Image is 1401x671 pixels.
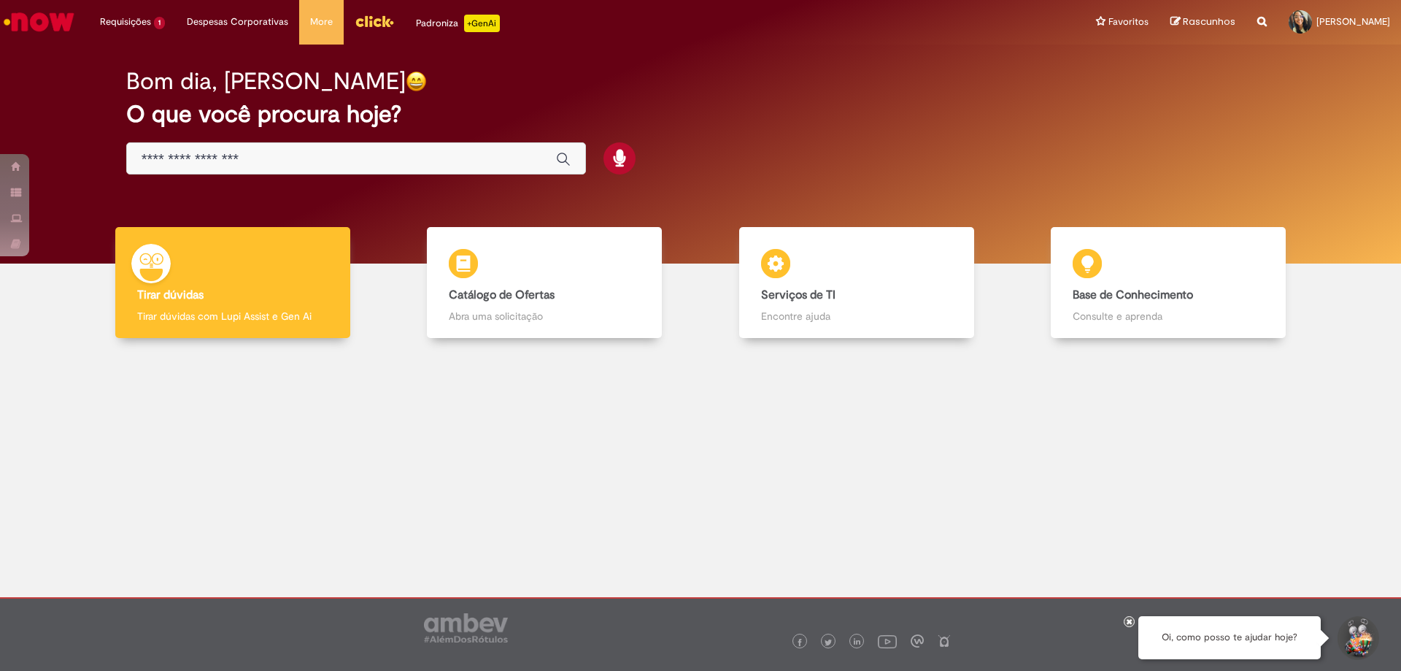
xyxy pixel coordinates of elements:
img: logo_footer_workplace.png [911,634,924,648]
span: Rascunhos [1183,15,1235,28]
p: Consulte e aprenda [1073,309,1264,323]
span: [PERSON_NAME] [1316,15,1390,28]
span: 1 [154,17,165,29]
b: Catálogo de Ofertas [449,288,555,302]
img: logo_footer_facebook.png [796,639,803,646]
img: logo_footer_linkedin.png [854,638,861,647]
span: Favoritos [1108,15,1149,29]
img: logo_footer_naosei.png [938,634,951,648]
h2: O que você procura hoje? [126,101,1275,127]
b: Base de Conhecimento [1073,288,1193,302]
img: logo_footer_ambev_rotulo_gray.png [424,613,508,643]
img: logo_footer_twitter.png [825,639,832,646]
img: happy-face.png [406,71,427,92]
p: Tirar dúvidas com Lupi Assist e Gen Ai [137,309,328,323]
img: logo_footer_youtube.png [878,632,897,651]
h2: Bom dia, [PERSON_NAME] [126,69,406,94]
span: Despesas Corporativas [187,15,288,29]
button: Iniciar Conversa de Suporte [1335,616,1379,660]
div: Padroniza [416,15,500,32]
p: Encontre ajuda [761,309,952,323]
img: click_logo_yellow_360x200.png [355,10,394,32]
b: Serviços de TI [761,288,835,302]
a: Base de Conhecimento Consulte e aprenda [1013,227,1325,339]
p: +GenAi [464,15,500,32]
span: More [310,15,333,29]
a: Tirar dúvidas Tirar dúvidas com Lupi Assist e Gen Ai [77,227,389,339]
a: Serviços de TI Encontre ajuda [700,227,1013,339]
img: ServiceNow [1,7,77,37]
a: Catálogo de Ofertas Abra uma solicitação [389,227,701,339]
b: Tirar dúvidas [137,288,204,302]
span: Requisições [100,15,151,29]
p: Abra uma solicitação [449,309,640,323]
div: Oi, como posso te ajudar hoje? [1138,616,1321,659]
a: Rascunhos [1170,15,1235,29]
